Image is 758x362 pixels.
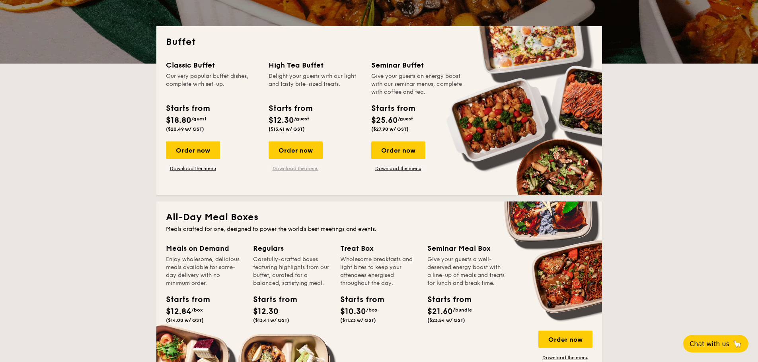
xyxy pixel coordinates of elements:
[371,60,464,71] div: Seminar Buffet
[269,60,362,71] div: High Tea Buffet
[191,116,207,122] span: /guest
[269,165,323,172] a: Download the menu
[427,256,505,287] div: Give your guests a well-deserved energy boost with a line-up of meals and treats for lunch and br...
[371,103,415,114] div: Starts from
[371,126,409,132] span: ($27.90 w/ GST)
[166,72,259,96] div: Our very popular buffet dishes, complete with set-up.
[371,165,425,172] a: Download the menu
[253,256,331,287] div: Carefully-crafted boxes featuring highlights from our buffet, curated for a balanced, satisfying ...
[253,243,331,254] div: Regulars
[366,307,378,313] span: /box
[427,317,465,323] span: ($23.54 w/ GST)
[166,116,191,125] span: $18.80
[166,294,202,306] div: Starts from
[166,307,191,316] span: $12.84
[690,340,729,348] span: Chat with us
[166,60,259,71] div: Classic Buffet
[166,225,592,233] div: Meals crafted for one, designed to power the world's best meetings and events.
[191,307,203,313] span: /box
[294,116,309,122] span: /guest
[371,116,398,125] span: $25.60
[269,141,323,159] div: Order now
[166,165,220,172] a: Download the menu
[166,36,592,48] h2: Buffet
[371,141,425,159] div: Order now
[340,307,366,316] span: $10.30
[166,126,204,132] span: ($20.49 w/ GST)
[166,317,204,323] span: ($14.00 w/ GST)
[166,256,244,287] div: Enjoy wholesome, delicious meals available for same-day delivery with no minimum order.
[683,335,748,352] button: Chat with us🦙
[166,243,244,254] div: Meals on Demand
[371,72,464,96] div: Give your guests an energy boost with our seminar menus, complete with coffee and tea.
[253,294,289,306] div: Starts from
[166,141,220,159] div: Order now
[340,294,376,306] div: Starts from
[427,294,463,306] div: Starts from
[538,331,592,348] div: Order now
[166,211,592,224] h2: All-Day Meal Boxes
[340,243,418,254] div: Treat Box
[340,317,376,323] span: ($11.23 w/ GST)
[453,307,472,313] span: /bundle
[269,126,305,132] span: ($13.41 w/ GST)
[398,116,413,122] span: /guest
[427,243,505,254] div: Seminar Meal Box
[733,339,742,348] span: 🦙
[538,354,592,361] a: Download the menu
[269,72,362,96] div: Delight your guests with our light and tasty bite-sized treats.
[253,307,279,316] span: $12.30
[269,116,294,125] span: $12.30
[269,103,312,114] div: Starts from
[340,256,418,287] div: Wholesome breakfasts and light bites to keep your attendees energised throughout the day.
[427,307,453,316] span: $21.60
[253,317,289,323] span: ($13.41 w/ GST)
[166,103,209,114] div: Starts from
